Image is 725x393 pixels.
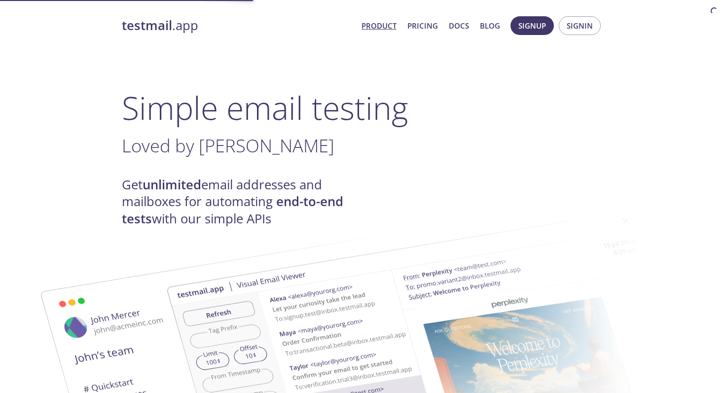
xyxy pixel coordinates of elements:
button: Signup [510,16,554,35]
strong: end-to-end tests [122,193,343,227]
button: Signin [559,16,601,35]
strong: testmail [122,17,172,34]
a: testmail.app [122,17,354,34]
strong: unlimited [143,176,201,193]
span: Signin [567,19,593,32]
a: Blog [480,19,500,32]
h1: Simple email testing [122,89,603,127]
span: Signup [518,19,546,32]
span: Loved by [PERSON_NAME] [122,133,334,158]
a: Docs [449,19,469,32]
h4: Get email addresses and mailboxes for automating with our simple APIs [122,177,362,227]
a: Product [362,19,397,32]
a: Pricing [407,19,438,32]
